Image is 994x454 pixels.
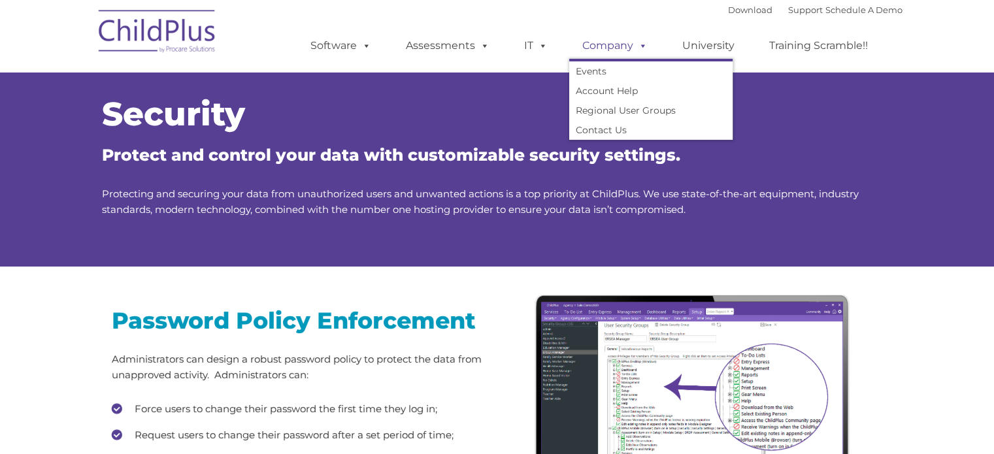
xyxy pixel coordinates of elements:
[569,33,661,59] a: Company
[112,425,488,445] li: Request users to change their password after a set period of time;
[569,101,733,120] a: Regional User Groups
[669,33,748,59] a: University
[102,145,680,165] span: Protect and control your data with customizable security settings.
[825,5,903,15] a: Schedule A Demo
[728,5,903,15] font: |
[112,351,488,383] p: Administrators can design a robust password policy to protect the data from unapproved activity. ...
[297,33,384,59] a: Software
[393,33,503,59] a: Assessments
[929,391,994,454] iframe: Chat Widget
[788,5,823,15] a: Support
[569,61,733,81] a: Events
[102,94,245,134] span: Security
[756,33,881,59] a: Training Scramble!!
[569,120,733,140] a: Contact Us
[112,306,476,334] span: Password Policy Enforcement
[728,5,772,15] a: Download
[511,33,561,59] a: IT
[92,1,223,66] img: ChildPlus by Procare Solutions
[569,81,733,101] a: Account Help
[102,187,859,216] span: Protecting and securing your data from unauthorized users and unwanted actions is a top priority ...
[112,399,488,419] li: Force users to change their password the first time they log in;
